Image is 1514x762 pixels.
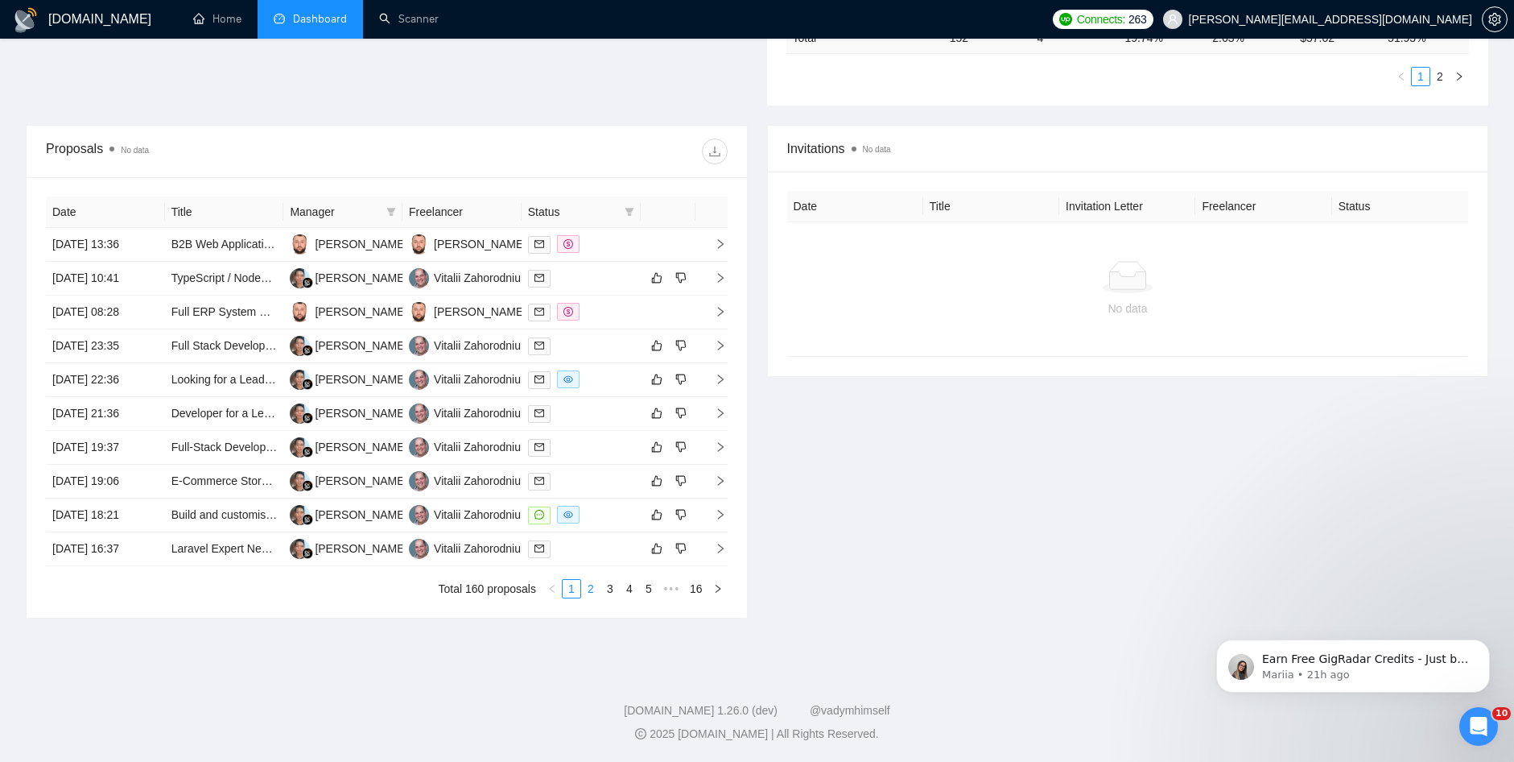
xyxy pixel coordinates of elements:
button: right [1450,67,1469,86]
img: gigradar-bm.png [302,446,313,458]
a: TH[PERSON_NAME] [290,338,407,351]
td: [DATE] 19:37 [46,431,165,465]
span: right [713,584,723,594]
div: Vitalii Zahorodniuk [434,404,526,422]
a: [DOMAIN_NAME] 1.26.0 (dev) [624,704,778,717]
div: [PERSON_NAME] [434,303,526,321]
img: VZ [409,370,429,390]
span: Connects: [1077,10,1125,28]
span: like [651,339,662,352]
span: right [702,340,726,351]
div: [PERSON_NAME] [315,438,407,456]
img: VZ [409,437,429,458]
span: No data [121,146,149,155]
li: Next 5 Pages [658,579,684,598]
img: gigradar-bm.png [302,412,313,424]
div: Vitalii Zahorodniuk [434,371,526,388]
img: TH [290,437,310,458]
a: VZVitalii Zahorodniuk [409,474,526,487]
a: TH[PERSON_NAME] [290,541,407,554]
div: [PERSON_NAME] [315,472,407,490]
span: filter [386,207,396,217]
a: @vadymhimself [810,704,890,717]
th: Invitation Letter [1059,191,1195,222]
td: Full-Stack Developer Needed for Healthcare SaaS Development [165,431,284,465]
a: ST[PERSON_NAME] [290,237,407,250]
img: VZ [409,505,429,525]
span: like [651,542,662,555]
td: Developer for a Legal Work OS for the Modern Law firm [165,397,284,431]
td: Full Stack Development for Financial Analyst Application - Contract Position (Immediate Start [165,329,284,363]
span: copyright [635,728,646,739]
span: filter [383,200,399,224]
img: VZ [409,471,429,491]
span: left [1396,72,1406,81]
img: VZ [409,336,429,356]
a: Looking for a Lead Dev Who Likes to Get Sh*t Done [171,373,432,386]
div: [PERSON_NAME] [315,303,407,321]
span: dislike [675,407,687,420]
span: like [651,271,662,284]
a: 2 [1431,68,1449,85]
span: right [702,475,726,487]
button: dislike [671,370,691,389]
a: TH[PERSON_NAME] [290,440,407,453]
iframe: Intercom live chat [1459,707,1498,746]
td: Laravel Expert Needed to fix two existing websites [165,532,284,566]
li: 1 [562,579,581,598]
a: VZVitalii Zahorodniuk [409,271,526,284]
img: TH [290,471,310,491]
div: [PERSON_NAME] [434,235,526,253]
img: gigradar-bm.png [302,548,313,559]
img: upwork-logo.png [1059,13,1072,26]
a: Developer for a Legal Work OS for the Modern Law firm [171,407,450,420]
button: dislike [671,471,691,491]
img: gigradar-bm.png [302,345,313,356]
img: VZ [409,539,429,559]
a: 2 [582,580,600,598]
span: filter [625,207,634,217]
span: Status [528,203,618,221]
span: dislike [675,508,687,521]
span: right [702,509,726,520]
li: Total 160 proposals [439,579,536,598]
a: Build and customise SuiteCRM [171,508,327,521]
li: 5 [639,579,658,598]
a: 1 [563,580,580,598]
button: like [647,505,666,524]
span: dashboard [274,13,285,24]
th: Date [46,197,165,228]
span: left [547,584,557,594]
span: user [1167,14,1178,25]
th: Freelancer [1195,191,1331,222]
th: Freelancer [402,197,522,228]
a: ST[PERSON_NAME] [290,304,407,317]
button: like [647,268,666,288]
div: [PERSON_NAME] [315,540,407,557]
th: Title [923,191,1059,222]
span: mail [534,375,544,384]
span: right [702,441,726,453]
button: download [702,139,728,164]
span: dislike [675,474,687,487]
span: No data [863,145,891,154]
a: 1 [1412,68,1429,85]
a: TypeScript / NodeJS Developper Needed - Admin Pannel [171,271,457,284]
div: Vitalii Zahorodniuk [434,472,526,490]
div: Vitalii Zahorodniuk [434,506,526,524]
img: gigradar-bm.png [302,379,313,390]
span: Manager [290,203,380,221]
a: TH[PERSON_NAME] [290,372,407,385]
div: Vitalii Zahorodniuk [434,337,526,354]
img: gigradar-bm.png [302,277,313,288]
td: [DATE] 13:36 [46,228,165,262]
span: mail [534,544,544,553]
th: Manager [283,197,402,228]
span: like [651,373,662,386]
li: Next Page [1450,67,1469,86]
img: TH [290,370,310,390]
img: TH [290,268,310,288]
th: Status [1332,191,1468,222]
